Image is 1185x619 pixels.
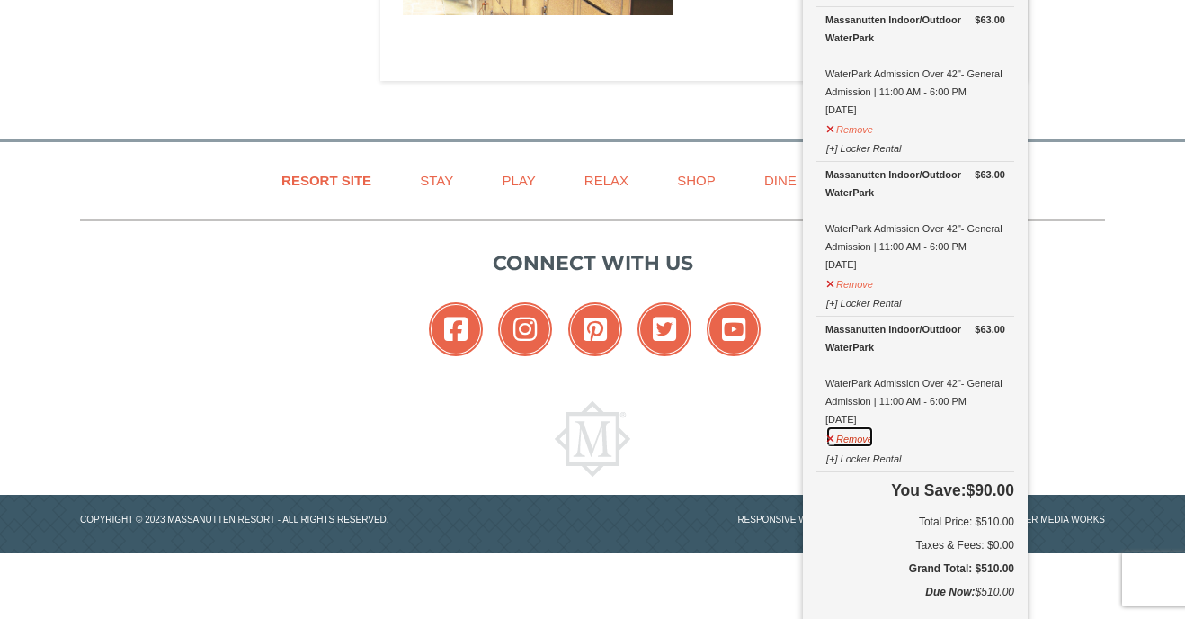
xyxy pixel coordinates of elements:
button: Remove [825,116,874,139]
div: WaterPark Admission Over 42"- General Admission | 11:00 AM - 6:00 PM [DATE] [825,166,1005,274]
a: Responsive website design and development by Propeller Media Works [737,515,1105,525]
strong: $63.00 [975,11,1005,29]
h4: $90.00 [816,481,1014,499]
button: Remove [825,426,874,448]
button: [+] Locker Rental [825,135,902,157]
a: Resort Site [259,160,394,201]
a: Dine [742,160,819,201]
p: Copyright © 2023 Massanutten Resort - All Rights Reserved. [67,513,592,526]
button: [+] Locker Rental [825,290,902,312]
h5: Grand Total: $510.00 [816,560,1014,578]
img: Massanutten Resort Logo [555,401,630,477]
div: WaterPark Admission Over 42"- General Admission | 11:00 AM - 6:00 PM [DATE] [825,320,1005,428]
div: Massanutten Indoor/Outdoor WaterPark [825,11,1005,47]
strong: $63.00 [975,320,1005,338]
a: Shop [655,160,738,201]
h6: Total Price: $510.00 [816,513,1014,531]
a: Play [479,160,557,201]
a: Stay [397,160,476,201]
div: WaterPark Admission Over 42"- General Admission | 11:00 AM - 6:00 PM [DATE] [825,11,1005,119]
div: Taxes & Fees: $0.00 [816,536,1014,554]
div: Massanutten Indoor/Outdoor WaterPark [825,320,1005,356]
button: [+] Locker Rental [825,445,902,468]
a: Relax [562,160,651,201]
span: You Save: [891,481,966,499]
p: Connect with us [80,248,1105,278]
button: Remove [825,271,874,293]
strong: Due Now: [925,586,975,598]
div: Massanutten Indoor/Outdoor WaterPark [825,166,1005,202]
strong: $63.00 [975,166,1005,184]
div: $510.00 [816,583,1014,619]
